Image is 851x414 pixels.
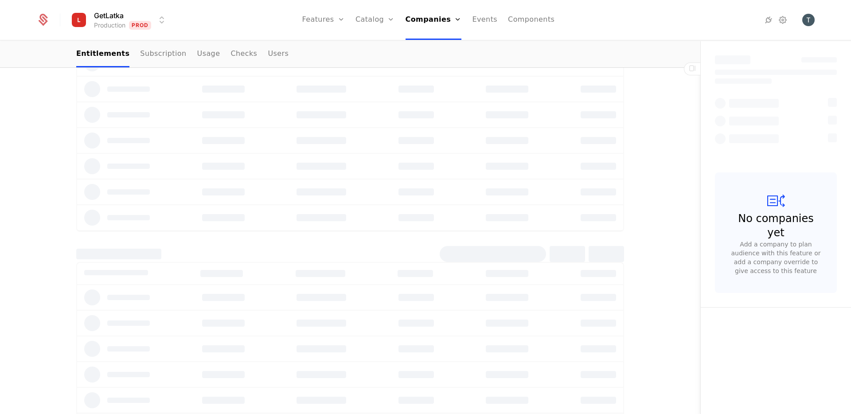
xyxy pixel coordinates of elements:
button: Select environment [71,10,168,30]
a: Entitlements [76,41,129,67]
a: Usage [197,41,220,67]
nav: Main [76,41,624,67]
ul: Choose Sub Page [76,41,289,67]
a: Checks [230,41,257,67]
a: Settings [777,15,788,25]
img: Tsovak Harutyunyan [802,14,815,26]
div: Production [94,21,125,30]
span: GetLatka [94,10,124,21]
button: Open user button [802,14,815,26]
a: Integrations [763,15,774,25]
div: Add a company to plan audience with this feature or add a company override to give access to this... [729,240,823,275]
span: Prod [129,21,152,30]
a: Subscription [140,41,186,67]
img: GetLatka [68,9,90,31]
a: Users [268,41,289,67]
div: No companies yet [733,211,819,240]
